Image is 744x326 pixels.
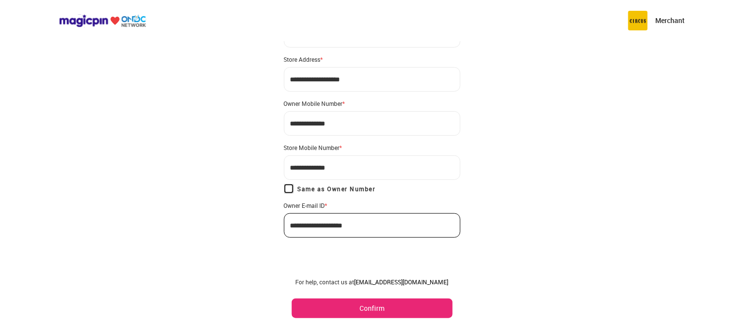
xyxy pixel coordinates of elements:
[59,14,146,27] img: ondc-logo-new-small.8a59708e.svg
[284,144,461,151] div: Store Mobile Number
[284,184,376,194] label: Same as Owner Number
[628,11,648,30] img: circus.b677b59b.png
[284,184,294,194] input: Same as Owner Number
[292,278,453,286] div: For help, contact us at
[292,299,453,318] button: Confirm
[656,16,685,25] p: Merchant
[284,201,461,209] div: Owner E-mail ID
[355,278,449,286] a: [EMAIL_ADDRESS][DOMAIN_NAME]
[284,100,461,107] div: Owner Mobile Number
[284,55,461,63] div: Store Address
